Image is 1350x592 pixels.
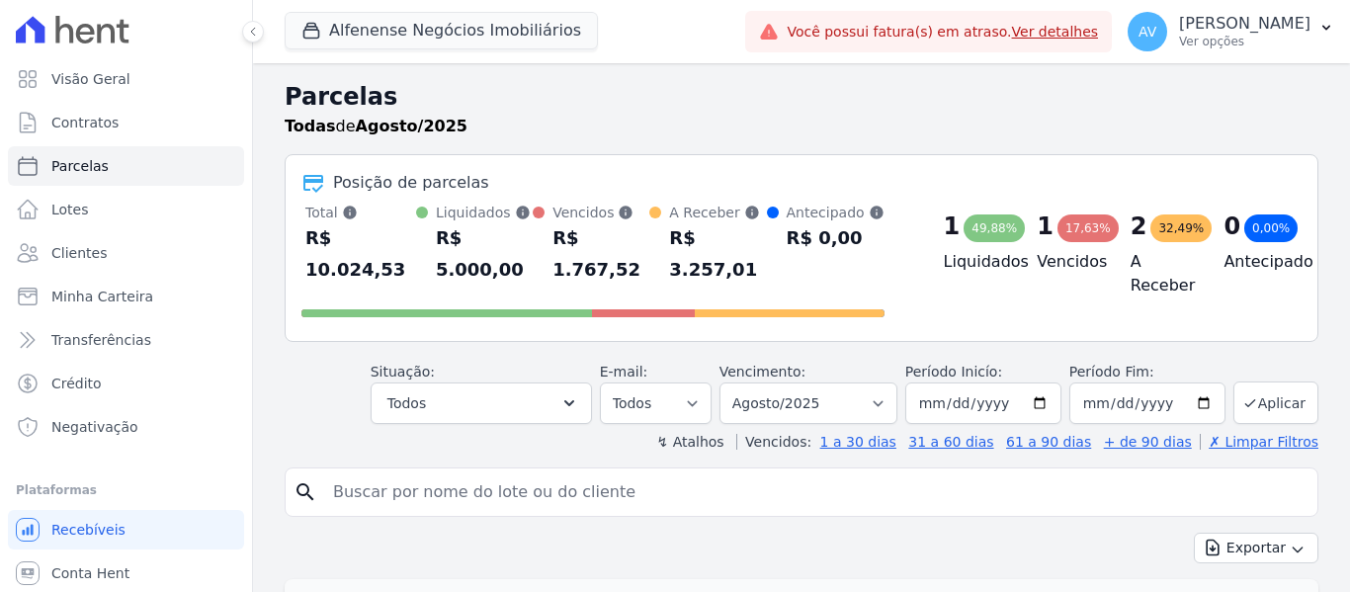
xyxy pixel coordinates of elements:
[600,364,648,380] label: E-mail:
[1112,4,1350,59] button: AV [PERSON_NAME] Ver opções
[8,59,244,99] a: Visão Geral
[51,200,89,219] span: Lotes
[8,190,244,229] a: Lotes
[1223,250,1286,274] h4: Antecipado
[1131,211,1147,242] div: 2
[387,391,426,415] span: Todos
[8,320,244,360] a: Transferências
[1069,362,1225,382] label: Período Fim:
[51,243,107,263] span: Clientes
[656,434,723,450] label: ↯ Atalhos
[321,472,1309,512] input: Buscar por nome do lote ou do cliente
[1012,24,1099,40] a: Ver detalhes
[1179,14,1310,34] p: [PERSON_NAME]
[1104,434,1192,450] a: + de 90 dias
[1233,381,1318,424] button: Aplicar
[8,277,244,316] a: Minha Carteira
[905,364,1002,380] label: Período Inicío:
[51,287,153,306] span: Minha Carteira
[294,480,317,504] i: search
[944,250,1006,274] h4: Liquidados
[1139,25,1156,39] span: AV
[51,563,129,583] span: Conta Hent
[51,156,109,176] span: Parcelas
[436,222,533,286] div: R$ 5.000,00
[305,203,416,222] div: Total
[1006,434,1091,450] a: 61 a 90 dias
[51,330,151,350] span: Transferências
[1194,533,1318,563] button: Exportar
[669,203,766,222] div: A Receber
[787,22,1098,42] span: Você possui fatura(s) em atraso.
[1150,214,1212,242] div: 32,49%
[51,374,102,393] span: Crédito
[285,115,467,138] p: de
[908,434,993,450] a: 31 a 60 dias
[8,407,244,447] a: Negativação
[285,117,336,135] strong: Todas
[305,222,416,286] div: R$ 10.024,53
[787,222,885,254] div: R$ 0,00
[8,103,244,142] a: Contratos
[552,222,649,286] div: R$ 1.767,52
[964,214,1025,242] div: 49,88%
[944,211,961,242] div: 1
[1037,250,1099,274] h4: Vencidos
[51,113,119,132] span: Contratos
[820,434,896,450] a: 1 a 30 dias
[16,478,236,502] div: Plataformas
[436,203,533,222] div: Liquidados
[285,79,1318,115] h2: Parcelas
[333,171,489,195] div: Posição de parcelas
[51,69,130,89] span: Visão Geral
[371,382,592,424] button: Todos
[552,203,649,222] div: Vencidos
[1037,211,1054,242] div: 1
[285,12,598,49] button: Alfenense Negócios Imobiliários
[51,417,138,437] span: Negativação
[719,364,805,380] label: Vencimento:
[8,510,244,550] a: Recebíveis
[1223,211,1240,242] div: 0
[371,364,435,380] label: Situação:
[8,233,244,273] a: Clientes
[8,146,244,186] a: Parcelas
[1179,34,1310,49] p: Ver opções
[8,364,244,403] a: Crédito
[669,222,766,286] div: R$ 3.257,01
[1131,250,1193,297] h4: A Receber
[1200,434,1318,450] a: ✗ Limpar Filtros
[356,117,467,135] strong: Agosto/2025
[51,520,126,540] span: Recebíveis
[1244,214,1298,242] div: 0,00%
[1057,214,1119,242] div: 17,63%
[787,203,885,222] div: Antecipado
[736,434,811,450] label: Vencidos:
